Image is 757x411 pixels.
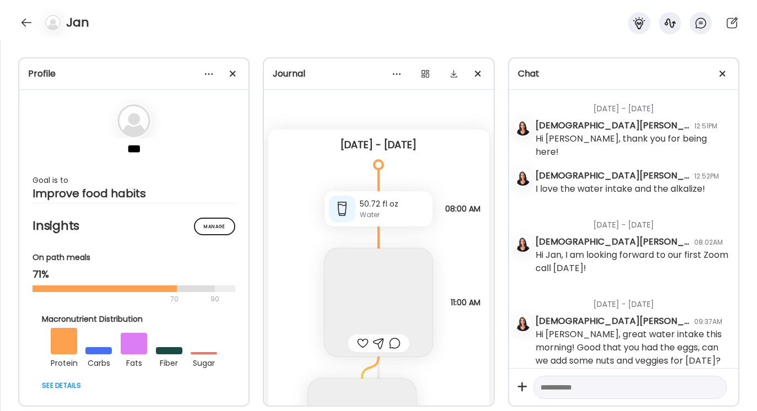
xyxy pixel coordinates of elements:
div: protein [51,354,77,370]
div: 50.72 fl oz [360,198,428,210]
div: Hi [PERSON_NAME], thank you for being here! [536,132,729,159]
div: fats [121,354,147,370]
div: 12:52PM [694,171,719,181]
div: Goal is to [33,174,235,187]
div: [DEMOGRAPHIC_DATA][PERSON_NAME] [536,315,690,328]
h4: Jan [66,14,89,31]
div: 70 [33,293,207,306]
div: [DATE] - [DATE] [277,138,480,152]
div: 90 [209,293,220,306]
img: avatars%2FmcUjd6cqKYdgkG45clkwT2qudZq2 [515,236,531,252]
div: Journal [273,67,484,80]
h2: Insights [33,218,235,234]
img: bg-avatar-default.svg [117,104,150,137]
div: On path meals [33,252,235,263]
div: Manage [194,218,235,235]
span: 11:00 AM [451,298,480,307]
div: Hi Jan, I am looking forward to our first Zoom call [DATE]! [536,248,729,275]
div: Improve food habits [33,187,235,200]
div: Macronutrient Distribution [42,313,226,325]
img: avatars%2FmcUjd6cqKYdgkG45clkwT2qudZq2 [515,170,531,186]
div: sugar [191,354,217,370]
div: Water [360,210,428,220]
div: 08:02AM [694,237,723,247]
div: [DATE] - [DATE] [536,285,729,315]
div: 12:51PM [694,121,717,131]
img: bg-avatar-default.svg [45,15,61,30]
div: [DATE] - [DATE] [536,90,729,119]
div: fiber [156,354,182,370]
div: 09:37AM [694,317,722,327]
div: 71% [33,268,235,281]
div: [DEMOGRAPHIC_DATA][PERSON_NAME] [536,235,690,248]
div: Profile [28,67,240,80]
div: Hi [PERSON_NAME], great water intake this morning! Good that you had the eggs, can we add some nu... [536,328,729,367]
img: avatars%2FmcUjd6cqKYdgkG45clkwT2qudZq2 [515,120,531,136]
div: carbs [85,354,112,370]
div: [DATE] - [DATE] [536,206,729,235]
img: avatars%2FmcUjd6cqKYdgkG45clkwT2qudZq2 [515,316,531,331]
div: Chat [518,67,729,80]
div: [DEMOGRAPHIC_DATA][PERSON_NAME] [536,169,690,182]
div: [DEMOGRAPHIC_DATA][PERSON_NAME] [536,119,690,132]
span: 08:00 AM [445,204,480,214]
div: I love the water intake and the alkalize! [536,182,705,196]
